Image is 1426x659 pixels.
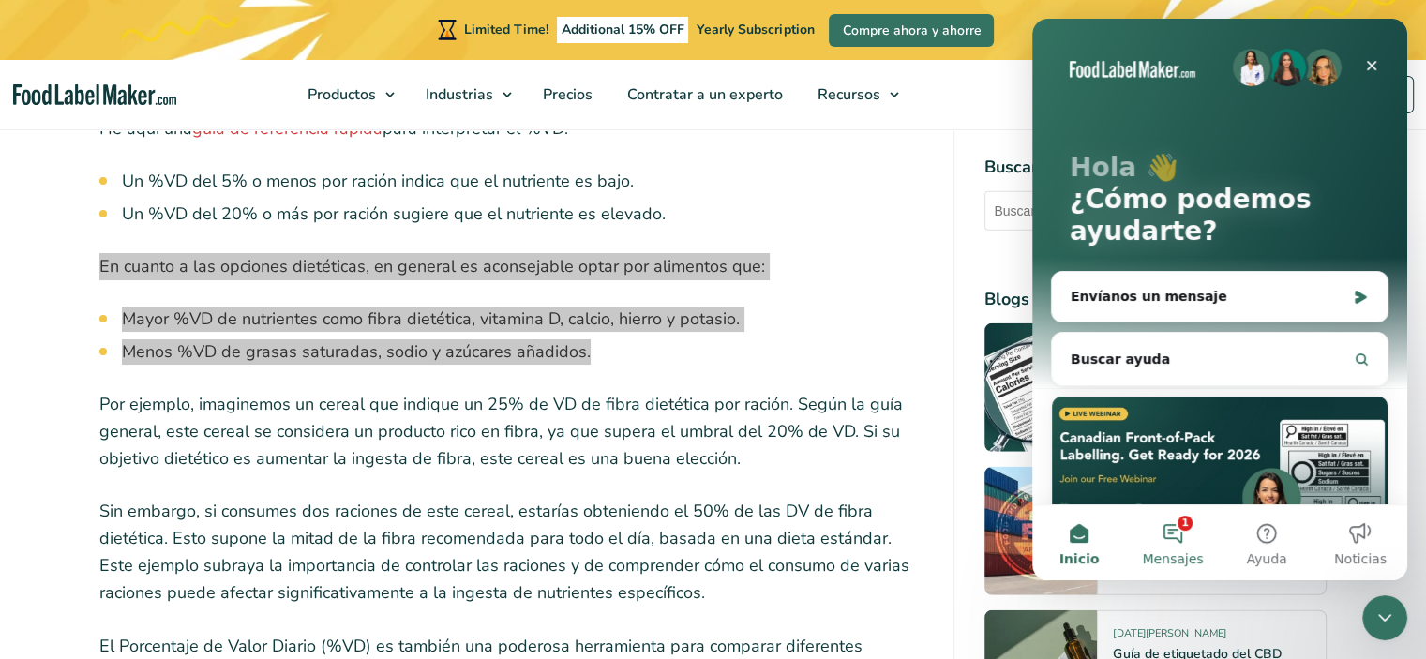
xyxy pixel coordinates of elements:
a: Recursos [801,60,908,129]
p: Sin embargo, si consumes dos raciones de este cereal, estarías obteniendo el 50% de las DV de fib... [99,498,924,606]
span: Noticias [302,533,354,547]
li: Menos %VD de grasas saturadas, sodio y azúcares añadidos. [122,339,924,365]
span: Additional 15% OFF [557,17,689,43]
a: Food Label Maker homepage [13,84,176,106]
div: Cerrar [323,30,356,64]
li: Mayor %VD de nutrientes como fibra dietética, vitamina D, calcio, hierro y potasio. [122,307,924,332]
span: Contratar a un experto [622,84,785,105]
span: Inicio [27,533,68,547]
p: En cuanto a las opciones dietéticas, en general es aconsejable optar por alimentos que: [99,253,924,280]
span: Ayuda [214,533,254,547]
button: Change language [1023,76,1082,113]
li: Un %VD del 20% o más por ración sugiere que el nutriente es elevado. [122,202,924,227]
span: Precios [537,84,594,105]
span: Limited Time! [464,21,548,38]
h4: Buscar en el blog [984,154,1327,179]
iframe: Intercom live chat [1032,19,1407,580]
h4: Blogs populares [984,286,1327,311]
div: Live Webinar: Canadian FoP Labeling [19,377,356,614]
button: Ayuda [188,487,281,562]
span: [DATE][PERSON_NAME] [1113,625,1225,647]
p: Por ejemplo, imaginemos un cereal que indique un 25% de VD de fibra dietética por ración. Según l... [99,391,924,472]
span: Mensajes [110,533,171,547]
span: Industrias [420,84,495,105]
a: Productos [291,60,404,129]
a: Compre ahora y ahorre [829,14,994,47]
span: Productos [302,84,378,105]
iframe: Intercom live chat [1362,595,1407,640]
button: Noticias [281,487,375,562]
span: Yearly Subscription [697,21,814,38]
input: Buscar artículos... [984,190,1327,230]
li: Un %VD del 5% o menos por ración indica que el nutriente es bajo. [122,169,924,194]
span: Recursos [812,84,882,105]
a: Industrias [409,60,521,129]
a: Contratar a un experto [610,60,796,129]
img: Live Webinar: Canadian FoP Labeling [20,378,355,509]
button: Mensajes [94,487,188,562]
a: Precios [526,60,606,129]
